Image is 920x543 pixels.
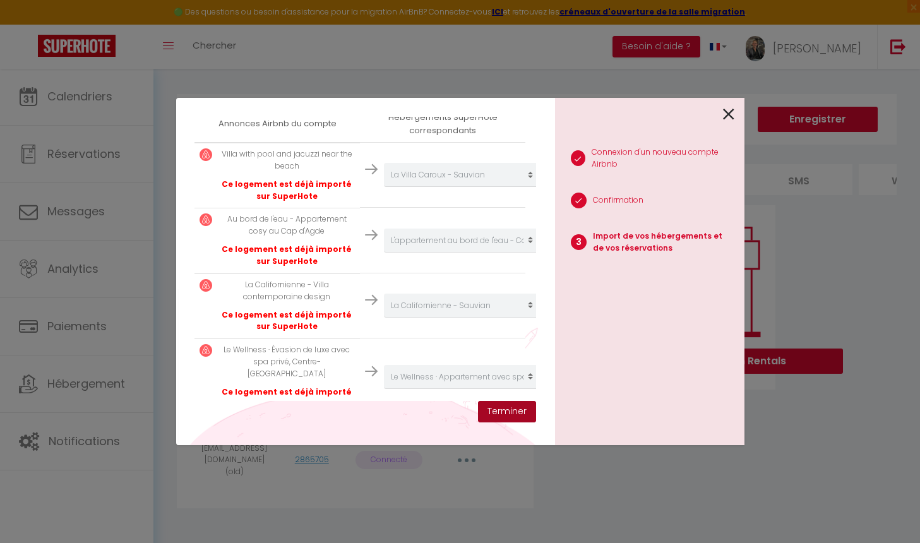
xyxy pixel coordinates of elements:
[360,106,525,142] th: Hébergements SuperHote correspondants
[218,309,355,333] p: Ce logement est déjà importé sur SuperHote
[593,230,734,254] p: Import de vos hébergements et de vos réservations
[218,148,355,172] p: Villa with pool and jacuzzi near the beach
[218,179,355,203] p: Ce logement est déjà importé sur SuperHote
[592,146,734,170] p: Connexion d'un nouveau compte Airbnb
[10,5,48,43] button: Ouvrir le widget de chat LiveChat
[218,386,355,410] p: Ce logement est déjà importé sur SuperHote
[218,244,355,268] p: Ce logement est déjà importé sur SuperHote
[218,279,355,303] p: La Californienne - Villa contemporaine design
[571,234,587,250] span: 3
[194,106,360,142] th: Annonces Airbnb du compte
[218,213,355,237] p: Au bord de l'eau - Appartement cosy au Cap d'Agde
[218,344,355,380] p: Le Wellness · Évasion de luxe avec spa privé, Centre-[GEOGRAPHIC_DATA]
[478,401,536,422] button: Terminer
[593,194,643,206] p: Confirmation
